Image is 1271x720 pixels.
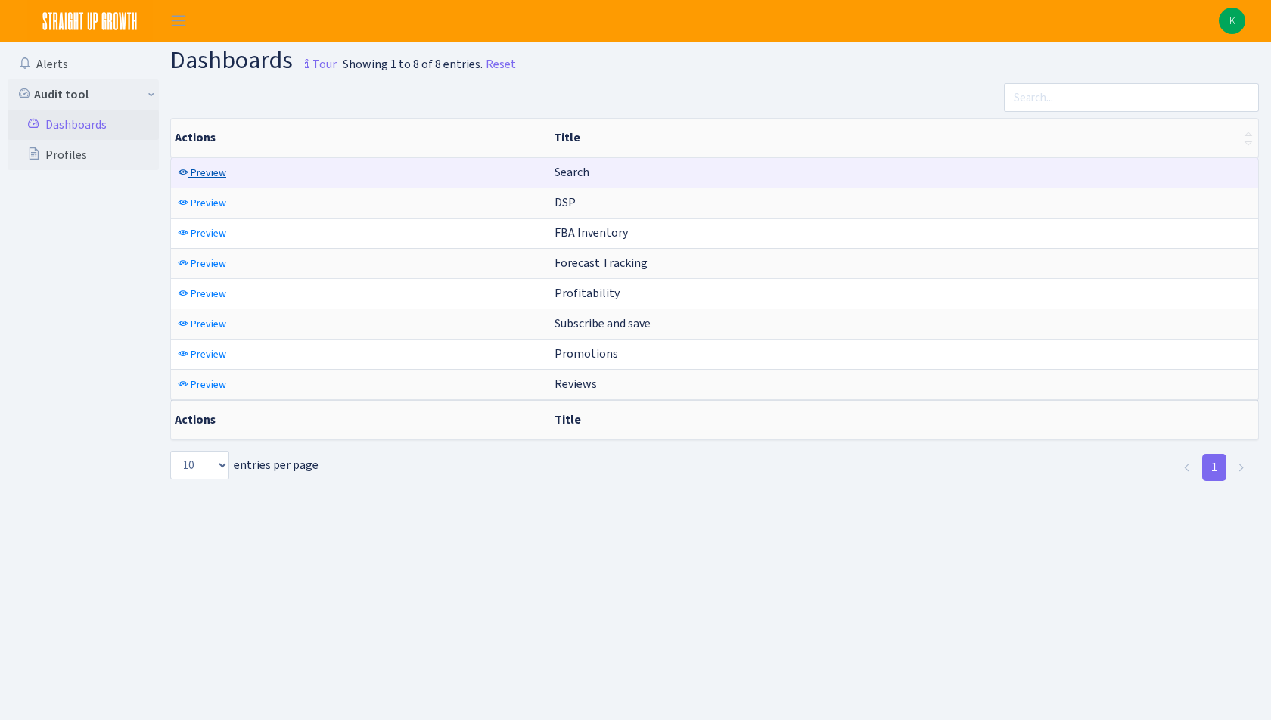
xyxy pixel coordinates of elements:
[8,79,159,110] a: Audit tool
[191,196,226,210] span: Preview
[171,400,548,439] th: Actions
[174,252,230,275] a: Preview
[174,161,230,185] a: Preview
[170,48,337,77] h1: Dashboards
[555,225,628,241] span: FBA Inventory
[174,222,230,245] a: Preview
[191,317,226,331] span: Preview
[343,55,483,73] div: Showing 1 to 8 of 8 entries.
[174,373,230,396] a: Preview
[191,256,226,271] span: Preview
[555,255,648,271] span: Forecast Tracking
[486,55,516,73] a: Reset
[174,343,230,366] a: Preview
[1004,83,1259,112] input: Search...
[548,119,1258,157] th: Title : activate to sort column ascending
[191,226,226,241] span: Preview
[1219,8,1245,34] img: Kenzie Smith
[555,376,597,392] span: Reviews
[8,140,159,170] a: Profiles
[1202,454,1226,481] a: 1
[555,285,620,301] span: Profitability
[191,377,226,392] span: Preview
[191,287,226,301] span: Preview
[1219,8,1245,34] a: K
[160,8,197,33] button: Toggle navigation
[293,44,337,76] a: Tour
[555,194,576,210] span: DSP
[174,191,230,215] a: Preview
[555,164,589,180] span: Search
[8,49,159,79] a: Alerts
[174,282,230,306] a: Preview
[174,312,230,336] a: Preview
[170,451,319,479] label: entries per page
[191,166,226,180] span: Preview
[191,347,226,362] span: Preview
[8,110,159,140] a: Dashboards
[170,451,229,479] select: entries per page
[548,400,1259,439] th: Title
[297,51,337,77] small: Tour
[171,119,548,157] th: Actions
[555,315,651,331] span: Subscribe and save
[555,346,618,362] span: Promotions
